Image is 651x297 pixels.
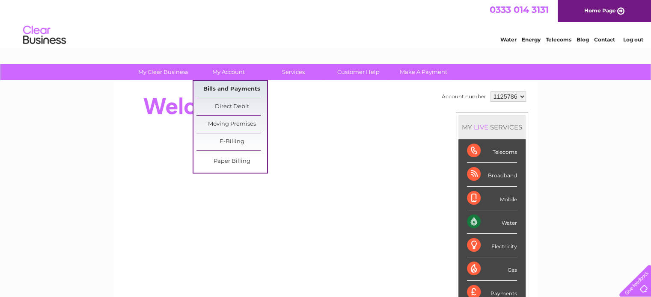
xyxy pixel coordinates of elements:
a: My Account [193,64,264,80]
img: logo.png [23,22,66,48]
a: Log out [623,36,643,43]
div: Broadband [467,163,517,186]
div: Electricity [467,234,517,257]
div: Telecoms [467,139,517,163]
a: My Clear Business [128,64,199,80]
a: Telecoms [546,36,571,43]
div: Water [467,210,517,234]
div: Clear Business is a trading name of Verastar Limited (registered in [GEOGRAPHIC_DATA] No. 3667643... [124,5,528,41]
a: Make A Payment [388,64,459,80]
a: Direct Debit [196,98,267,115]
td: Account number [440,89,488,104]
a: Water [500,36,517,43]
a: E-Billing [196,133,267,150]
a: Bills and Payments [196,81,267,98]
div: LIVE [472,123,490,131]
a: 0333 014 3131 [490,4,549,15]
a: Customer Help [323,64,394,80]
a: Contact [594,36,615,43]
div: MY SERVICES [458,115,526,139]
a: Blog [577,36,589,43]
div: Mobile [467,187,517,210]
div: Gas [467,257,517,281]
a: Moving Premises [196,116,267,133]
a: Energy [522,36,541,43]
a: Paper Billing [196,153,267,170]
a: Services [258,64,329,80]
